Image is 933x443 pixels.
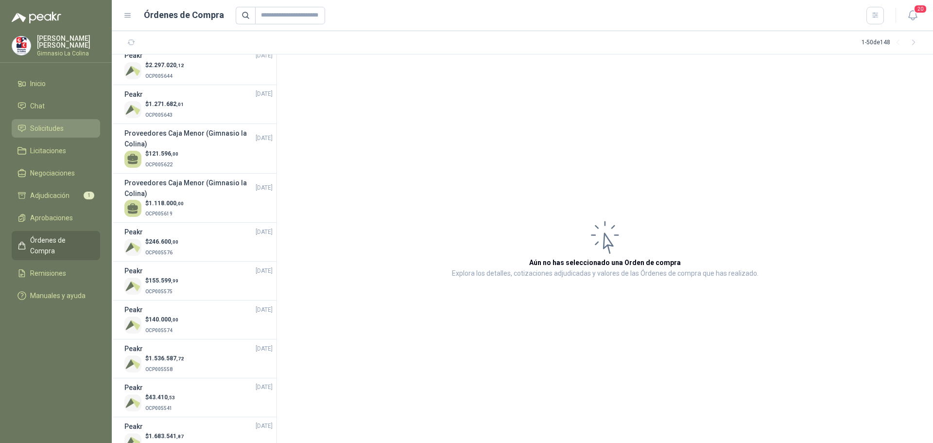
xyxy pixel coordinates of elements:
p: $ [145,100,184,109]
span: ,00 [171,151,178,157]
a: Aprobaciones [12,209,100,227]
h3: Peakr [124,266,143,276]
span: 246.600 [149,238,178,245]
p: $ [145,149,178,159]
a: Órdenes de Compra [12,231,100,260]
span: OCP005622 [145,162,173,167]
a: Peakr[DATE] Company Logo$1.271.682,01OCP005643 [124,89,273,120]
span: Inicio [30,78,46,89]
span: 2.297.020 [149,62,184,69]
p: $ [145,432,184,441]
span: Manuales y ayuda [30,290,86,301]
a: Peakr[DATE] Company Logo$2.297.020,12OCP005644 [124,50,273,81]
span: [DATE] [256,266,273,276]
span: ,53 [168,395,175,400]
span: ,99 [171,278,178,284]
span: Solicitudes [30,123,64,134]
p: Explora los detalles, cotizaciones adjudicadas y valores de las Órdenes de compra que has realizado. [452,268,759,280]
span: Adjudicación [30,190,69,201]
a: Solicitudes [12,119,100,138]
span: OCP005574 [145,328,173,333]
span: [DATE] [256,422,273,431]
p: $ [145,393,175,402]
span: 1 [84,192,94,199]
span: Aprobaciones [30,213,73,223]
span: [DATE] [256,183,273,193]
a: Negociaciones [12,164,100,182]
span: 1.683.541 [149,433,184,440]
span: 1.271.682 [149,101,184,107]
button: 20 [904,7,921,24]
p: Gimnasio La Colina [37,51,100,56]
img: Company Logo [124,239,141,256]
p: $ [145,354,184,363]
h3: Peakr [124,50,143,61]
a: Peakr[DATE] Company Logo$43.410,53OCP005541 [124,382,273,413]
a: Peakr[DATE] Company Logo$1.536.587,72OCP005558 [124,343,273,374]
span: 121.596 [149,150,178,157]
span: OCP005644 [145,73,173,79]
span: ,00 [171,317,178,322]
h3: Peakr [124,343,143,354]
span: [DATE] [256,51,273,60]
h3: Peakr [124,382,143,393]
span: [DATE] [256,89,273,99]
span: OCP005643 [145,112,173,118]
span: [DATE] [256,134,273,143]
a: Chat [12,97,100,115]
p: $ [145,199,184,208]
span: ,87 [176,434,184,439]
span: 43.410 [149,394,175,401]
span: OCP005619 [145,211,173,216]
span: Chat [30,101,45,111]
div: 1 - 50 de 148 [862,35,921,51]
a: Peakr[DATE] Company Logo$155.599,99OCP005575 [124,266,273,296]
span: ,00 [176,201,184,206]
span: 155.599 [149,277,178,284]
p: $ [145,315,178,324]
span: [DATE] [256,344,273,354]
span: 1.536.587 [149,355,184,362]
a: Remisiones [12,264,100,283]
span: [DATE] [256,305,273,315]
img: Company Logo [124,278,141,295]
a: Peakr[DATE] Company Logo$140.000,00OCP005574 [124,304,273,335]
img: Company Logo [124,355,141,372]
a: Proveedores Caja Menor (Gimnasio la Colina)[DATE] $1.118.000,00OCP005619 [124,177,273,219]
a: Inicio [12,74,100,93]
a: Proveedores Caja Menor (Gimnasio la Colina)[DATE] $121.596,00OCP005622 [124,128,273,169]
span: Remisiones [30,268,66,279]
a: Adjudicación1 [12,186,100,205]
span: ,01 [176,102,184,107]
span: OCP005541 [145,406,173,411]
img: Company Logo [124,62,141,79]
span: [DATE] [256,383,273,392]
h1: Órdenes de Compra [144,8,224,22]
span: ,12 [176,63,184,68]
p: $ [145,61,184,70]
span: ,00 [171,239,178,245]
h3: Peakr [124,227,143,237]
span: 140.000 [149,316,178,323]
span: [DATE] [256,228,273,237]
a: Licitaciones [12,142,100,160]
h3: Aún no has seleccionado una Orden de compra [529,257,681,268]
h3: Proveedores Caja Menor (Gimnasio la Colina) [124,177,256,199]
span: Negociaciones [30,168,75,178]
p: [PERSON_NAME] [PERSON_NAME] [37,35,100,49]
span: Licitaciones [30,145,66,156]
h3: Peakr [124,89,143,100]
h3: Proveedores Caja Menor (Gimnasio la Colina) [124,128,256,149]
a: Peakr[DATE] Company Logo$246.600,00OCP005576 [124,227,273,257]
span: ,72 [176,356,184,361]
span: 1.118.000 [149,200,184,207]
span: OCP005576 [145,250,173,255]
img: Logo peakr [12,12,61,23]
span: 20 [914,4,927,14]
a: Manuales y ayuda [12,286,100,305]
p: $ [145,276,178,285]
img: Company Logo [124,394,141,411]
img: Company Logo [12,36,31,55]
img: Company Logo [124,101,141,118]
h3: Peakr [124,304,143,315]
